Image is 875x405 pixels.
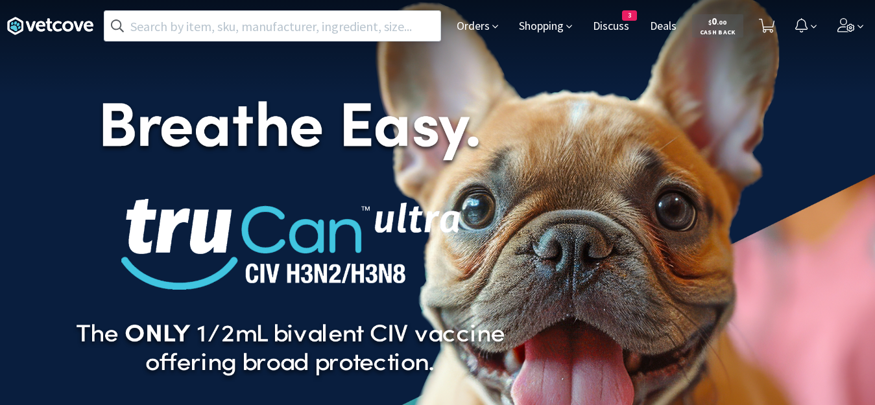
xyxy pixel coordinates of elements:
span: 3 [623,11,636,20]
span: . 00 [717,18,726,27]
span: Cash Back [700,29,736,38]
img: TruCan-CIV-takeover_foregroundv3.png [65,76,517,400]
a: Deals [645,21,682,32]
a: Discuss3 [588,21,634,32]
span: 0 [708,15,726,27]
a: $0.00Cash Back [692,8,743,43]
span: $ [708,18,712,27]
input: Search by item, sku, manufacturer, ingredient, size... [104,11,440,41]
